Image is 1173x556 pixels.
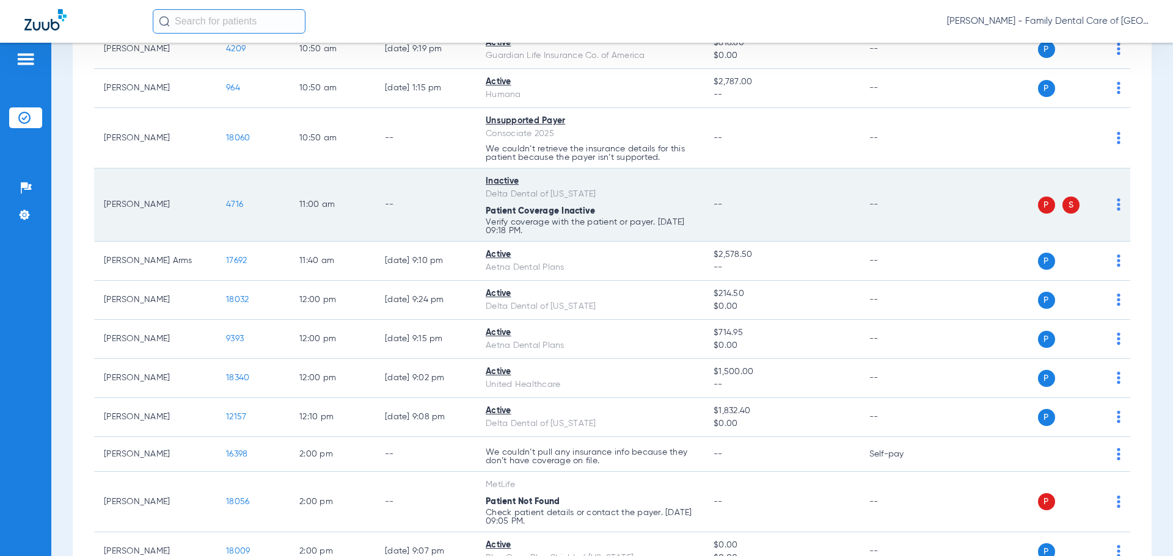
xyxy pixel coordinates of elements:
td: 12:10 PM [290,398,375,437]
td: [DATE] 1:15 PM [375,69,476,108]
td: 10:50 AM [290,108,375,168]
span: Patient Coverage Inactive [486,207,595,215]
td: -- [860,242,942,281]
td: [DATE] 9:24 PM [375,281,476,320]
img: group-dot-blue.svg [1117,198,1120,211]
td: 2:00 PM [290,472,375,532]
td: [PERSON_NAME] [94,30,216,69]
div: Delta Dental of [US_STATE] [486,300,694,313]
span: 12157 [226,413,246,421]
span: $2,578.50 [714,248,849,261]
td: Self-pay [860,437,942,472]
td: [DATE] 9:19 PM [375,30,476,69]
td: 11:00 AM [290,168,375,242]
p: Verify coverage with the patient or payer. [DATE] 09:18 PM. [486,218,694,235]
td: 12:00 PM [290,359,375,398]
td: -- [860,320,942,359]
td: 11:40 AM [290,242,375,281]
img: group-dot-blue.svg [1117,43,1120,55]
td: -- [375,168,476,242]
img: group-dot-blue.svg [1117,448,1120,460]
span: -- [714,497,723,506]
img: group-dot-blue.svg [1117,82,1120,94]
span: 18032 [226,295,249,304]
td: [DATE] 9:02 PM [375,359,476,398]
td: -- [860,30,942,69]
td: -- [860,359,942,398]
div: United Healthcare [486,378,694,391]
div: Aetna Dental Plans [486,339,694,352]
span: $1,832.40 [714,405,849,417]
div: Active [486,37,694,49]
td: [PERSON_NAME] [94,398,216,437]
img: group-dot-blue.svg [1117,333,1120,345]
span: 18009 [226,547,250,555]
span: Patient Not Found [486,497,560,506]
img: Zuub Logo [24,9,67,31]
td: -- [860,108,942,168]
span: -- [714,261,849,274]
td: -- [860,472,942,532]
img: group-dot-blue.svg [1117,411,1120,423]
span: [PERSON_NAME] - Family Dental Care of [GEOGRAPHIC_DATA] [947,15,1149,27]
td: [PERSON_NAME] Arms [94,242,216,281]
span: 18056 [226,497,249,506]
span: 17692 [226,256,247,265]
span: $714.95 [714,327,849,339]
td: 2:00 PM [290,437,375,472]
div: Active [486,248,694,261]
span: $0.00 [714,539,849,552]
span: S [1062,197,1080,214]
div: Unsupported Payer [486,115,694,128]
td: 12:00 PM [290,281,375,320]
span: $2,787.00 [714,76,849,88]
img: group-dot-blue.svg [1117,255,1120,267]
div: Guardian Life Insurance Co. of America [486,49,694,62]
td: [PERSON_NAME] [94,320,216,359]
div: Active [486,287,694,300]
span: P [1038,493,1055,510]
td: -- [375,108,476,168]
div: Inactive [486,175,694,188]
td: -- [860,69,942,108]
td: [PERSON_NAME] [94,437,216,472]
span: P [1038,409,1055,426]
div: Delta Dental of [US_STATE] [486,417,694,430]
span: $214.50 [714,287,849,300]
td: [PERSON_NAME] [94,472,216,532]
td: 10:50 AM [290,30,375,69]
td: 12:00 PM [290,320,375,359]
div: Active [486,76,694,88]
div: Humana [486,88,694,101]
span: -- [714,450,723,458]
p: We couldn’t retrieve the insurance details for this patient because the payer isn’t supported. [486,145,694,162]
span: -- [714,88,849,101]
span: 9393 [226,334,244,343]
span: P [1038,197,1055,214]
span: P [1038,253,1055,270]
img: group-dot-blue.svg [1117,132,1120,144]
span: P [1038,331,1055,348]
span: $816.80 [714,37,849,49]
span: $0.00 [714,417,849,430]
div: Active [486,366,694,378]
span: 4716 [226,200,243,209]
span: 964 [226,84,240,92]
div: MetLife [486,478,694,491]
span: 16398 [226,450,247,458]
td: -- [860,281,942,320]
td: [PERSON_NAME] [94,108,216,168]
p: We couldn’t pull any insurance info because they don’t have coverage on file. [486,448,694,465]
span: $0.00 [714,300,849,313]
td: -- [375,472,476,532]
td: -- [375,437,476,472]
td: 10:50 AM [290,69,375,108]
div: Active [486,539,694,552]
p: Check patient details or contact the payer. [DATE] 09:05 PM. [486,508,694,525]
span: 18060 [226,134,250,142]
span: P [1038,292,1055,309]
span: P [1038,41,1055,58]
img: group-dot-blue.svg [1117,294,1120,306]
td: [PERSON_NAME] [94,359,216,398]
img: group-dot-blue.svg [1117,372,1120,384]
